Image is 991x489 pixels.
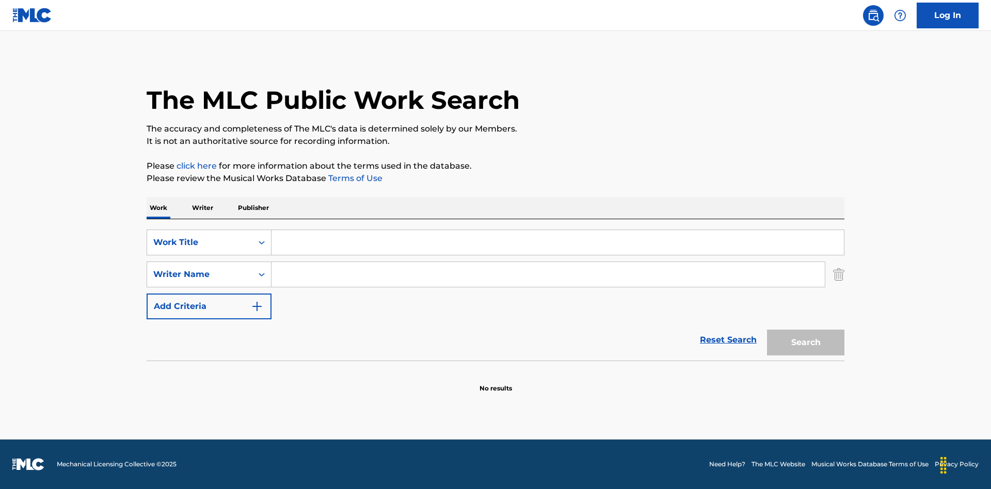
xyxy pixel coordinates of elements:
[147,197,170,219] p: Work
[695,329,762,351] a: Reset Search
[235,197,272,219] p: Publisher
[177,161,217,171] a: click here
[251,300,263,313] img: 9d2ae6d4665cec9f34b9.svg
[863,5,884,26] a: Public Search
[894,9,906,22] img: help
[147,230,844,361] form: Search Form
[935,450,952,481] div: Drag
[147,160,844,172] p: Please for more information about the terms used in the database.
[833,262,844,287] img: Delete Criterion
[153,268,246,281] div: Writer Name
[189,197,216,219] p: Writer
[867,9,880,22] img: search
[326,173,382,183] a: Terms of Use
[12,458,44,470] img: logo
[479,371,512,393] p: No results
[935,460,979,469] a: Privacy Policy
[153,236,246,249] div: Work Title
[147,135,844,148] p: It is not an authoritative source for recording information.
[147,85,520,116] h1: The MLC Public Work Search
[811,460,929,469] a: Musical Works Database Terms of Use
[12,8,52,23] img: MLC Logo
[147,123,844,135] p: The accuracy and completeness of The MLC's data is determined solely by our Members.
[752,460,805,469] a: The MLC Website
[147,172,844,185] p: Please review the Musical Works Database
[890,5,910,26] div: Help
[917,3,979,28] a: Log In
[57,460,177,469] span: Mechanical Licensing Collective © 2025
[147,294,271,319] button: Add Criteria
[709,460,745,469] a: Need Help?
[939,439,991,489] iframe: Chat Widget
